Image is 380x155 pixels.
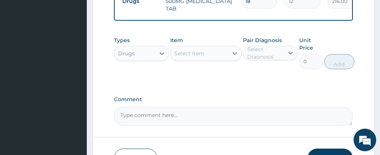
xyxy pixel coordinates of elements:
[114,96,353,103] label: Comment
[39,42,127,52] div: Chat with us now
[299,36,323,52] label: Unit Price
[243,36,282,44] label: Pair Diagnosis
[174,50,205,57] div: Select Item
[324,54,354,69] button: Add
[14,38,31,56] img: d_794563401_company_1708531726252_794563401
[124,4,142,22] div: Minimize live chat window
[44,36,104,112] span: We're online!
[4,88,144,114] textarea: Type your message and hit 'Enter'
[170,36,183,44] label: Item
[114,37,130,44] label: Types
[118,50,135,57] div: Drugs
[247,46,283,61] div: Select Diagnosis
